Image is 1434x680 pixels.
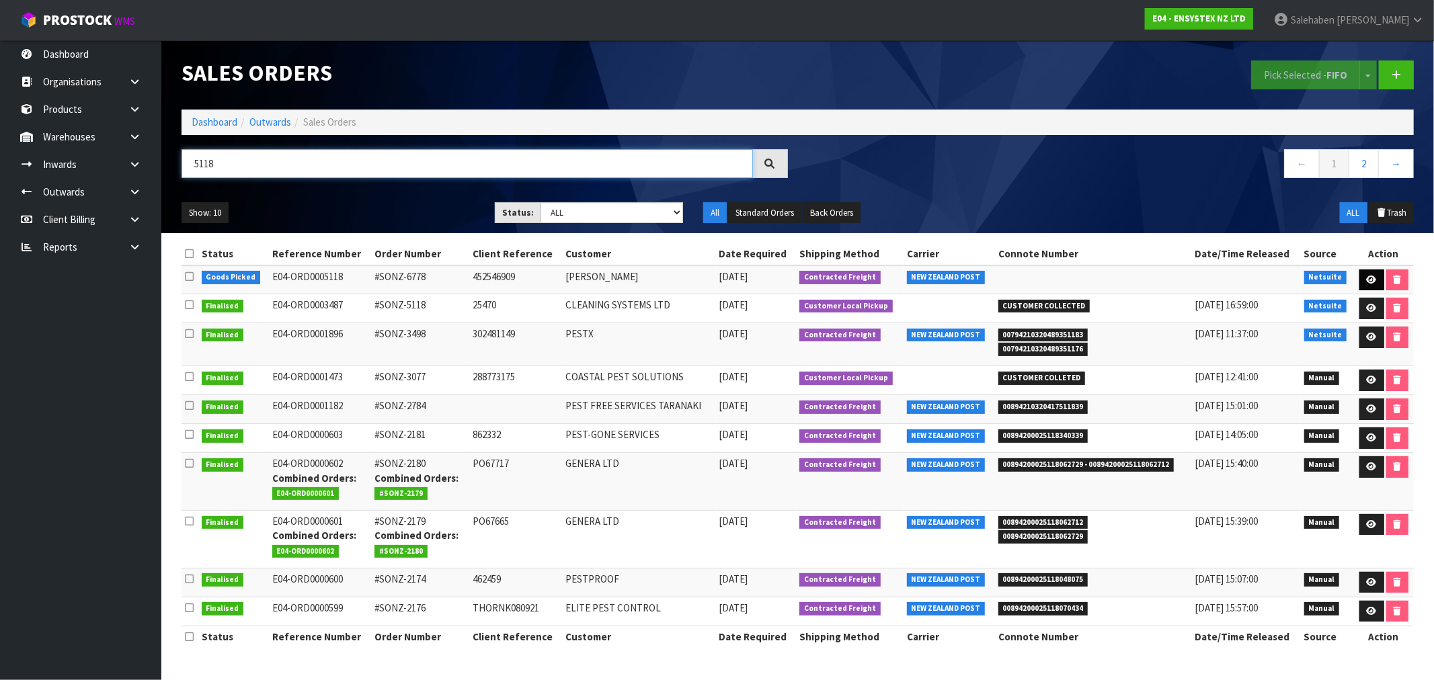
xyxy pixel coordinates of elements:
[796,626,904,647] th: Shipping Method
[1195,298,1258,311] span: [DATE] 16:59:00
[716,243,796,265] th: Date Required
[469,626,563,647] th: Client Reference
[374,487,428,501] span: #SONZ-2179
[43,11,112,29] span: ProStock
[1191,243,1300,265] th: Date/Time Released
[374,545,428,558] span: #SONZ-2180
[1304,400,1340,414] span: Manual
[799,458,881,472] span: Contracted Freight
[1349,149,1379,178] a: 2
[371,323,469,366] td: #SONZ-3498
[907,429,986,443] span: NEW ZEALAND POST
[371,395,469,424] td: #SONZ-2784
[1301,243,1354,265] th: Source
[808,149,1415,182] nav: Page navigation
[502,207,534,218] strong: Status:
[469,510,563,568] td: PO67665
[799,271,881,284] span: Contracted Freight
[469,323,563,366] td: 302481149
[269,424,372,453] td: E04-ORD0000603
[1301,626,1354,647] th: Source
[998,400,1088,414] span: 00894210320417511839
[202,372,244,385] span: Finalised
[1304,429,1340,443] span: Manual
[269,626,372,647] th: Reference Number
[1284,149,1320,178] a: ←
[202,458,244,472] span: Finalised
[562,626,715,647] th: Customer
[182,60,788,85] h1: Sales Orders
[198,243,269,265] th: Status
[562,243,715,265] th: Customer
[907,516,986,529] span: NEW ZEALAND POST
[998,343,1088,356] span: 00794210320489351176
[272,529,356,542] strong: Combined Orders:
[562,597,715,626] td: ELITE PEST CONTROL
[469,243,563,265] th: Client Reference
[799,329,881,342] span: Contracted Freight
[998,602,1088,615] span: 00894200025118070434
[469,424,563,453] td: 862332
[1195,399,1258,412] span: [DATE] 15:01:00
[907,602,986,615] span: NEW ZEALAND POST
[269,395,372,424] td: E04-ORD0001182
[799,516,881,529] span: Contracted Freight
[1291,13,1335,26] span: Salehaben
[371,568,469,597] td: #SONZ-2174
[202,573,244,587] span: Finalised
[1145,8,1253,30] a: E04 - ENSYSTEX NZ LTD
[269,243,372,265] th: Reference Number
[371,510,469,568] td: #SONZ-2179
[374,472,459,484] strong: Combined Orders:
[796,243,904,265] th: Shipping Method
[1337,13,1409,26] span: [PERSON_NAME]
[249,116,291,128] a: Outwards
[1304,573,1340,587] span: Manual
[1369,202,1414,224] button: Trash
[1340,202,1367,224] button: ALL
[998,573,1088,587] span: 00894200025118048075
[202,271,261,284] span: Goods Picked
[1251,60,1360,89] button: Pick Selected -FIFO
[269,453,372,511] td: E04-ORD0000602
[799,400,881,414] span: Contracted Freight
[803,202,861,224] button: Back Orders
[562,294,715,323] td: CLEANING SYSTEMS LTD
[904,243,995,265] th: Carrier
[1304,458,1340,472] span: Manual
[995,626,1191,647] th: Connote Number
[272,487,340,501] span: E04-ORD0000601
[469,568,563,597] td: 462459
[1191,626,1300,647] th: Date/Time Released
[469,366,563,395] td: 288773175
[562,453,715,511] td: GENERA LTD
[371,366,469,395] td: #SONZ-3077
[998,329,1088,342] span: 00794210320489351183
[998,372,1086,385] span: CUSTOMER COLLETED
[1195,601,1258,614] span: [DATE] 15:57:00
[269,294,372,323] td: E04-ORD0003487
[202,329,244,342] span: Finalised
[182,202,229,224] button: Show: 10
[907,400,986,414] span: NEW ZEALAND POST
[202,516,244,529] span: Finalised
[1152,13,1246,24] strong: E04 - ENSYSTEX NZ LTD
[998,530,1088,544] span: 00894200025118062729
[1354,243,1414,265] th: Action
[1319,149,1349,178] a: 1
[1304,271,1347,284] span: Netsuite
[719,601,748,614] span: [DATE]
[202,602,244,615] span: Finalised
[998,458,1174,472] span: 00894200025118062729 - 00894200025118062712
[1195,370,1258,383] span: [DATE] 12:41:00
[907,573,986,587] span: NEW ZEALAND POST
[1195,327,1258,340] span: [DATE] 11:37:00
[716,626,796,647] th: Date Required
[374,529,459,542] strong: Combined Orders:
[799,372,893,385] span: Customer Local Pickup
[182,149,753,178] input: Search sales orders
[371,453,469,511] td: #SONZ-2180
[272,545,340,558] span: E04-ORD0000602
[562,323,715,366] td: PESTX
[719,270,748,283] span: [DATE]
